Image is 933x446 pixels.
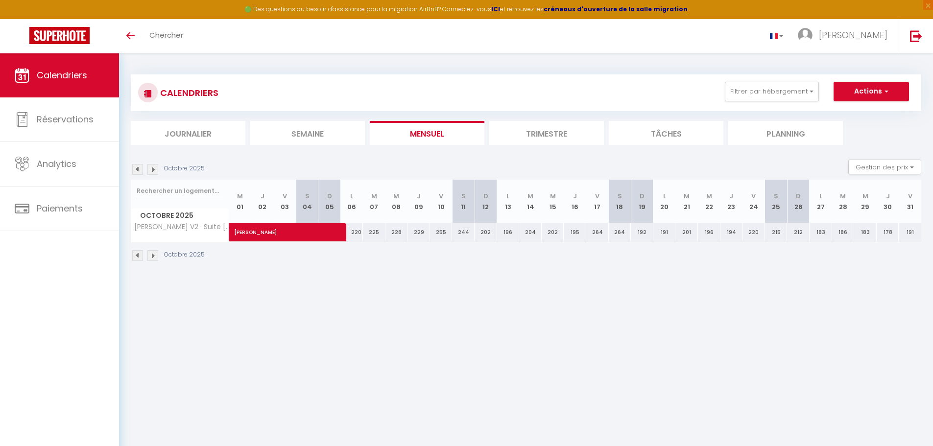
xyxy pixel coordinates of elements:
[899,223,921,241] div: 191
[899,180,921,223] th: 31
[790,19,900,53] a: ... [PERSON_NAME]
[542,180,564,223] th: 15
[854,223,877,241] div: 183
[370,121,484,145] li: Mensuel
[37,158,76,170] span: Analytics
[618,191,622,201] abbr: S
[497,180,520,223] th: 13
[810,223,832,241] div: 183
[8,4,37,33] button: Ouvrir le widget de chat LiveChat
[550,191,556,201] abbr: M
[363,180,385,223] th: 07
[497,223,520,241] div: 196
[609,180,631,223] th: 18
[407,180,430,223] th: 09
[385,223,408,241] div: 228
[274,180,296,223] th: 03
[653,223,676,241] div: 191
[251,180,274,223] th: 02
[234,218,347,236] span: [PERSON_NAME]
[131,209,229,223] span: Octobre 2025
[137,182,223,200] input: Rechercher un logement...
[819,29,887,41] span: [PERSON_NAME]
[877,180,899,223] th: 30
[283,191,287,201] abbr: V
[250,121,365,145] li: Semaine
[728,121,843,145] li: Planning
[564,180,586,223] th: 16
[229,180,252,223] th: 01
[684,191,690,201] abbr: M
[158,82,218,104] h3: CALENDRIERS
[305,191,310,201] abbr: S
[675,180,698,223] th: 21
[848,160,921,174] button: Gestion des prix
[631,223,653,241] div: 192
[491,5,500,13] a: ICI
[787,180,810,223] th: 26
[544,5,688,13] a: créneaux d'ouverture de la salle migration
[586,223,609,241] div: 264
[698,180,720,223] th: 22
[787,223,810,241] div: 212
[327,191,332,201] abbr: D
[720,223,743,241] div: 194
[908,191,912,201] abbr: V
[430,180,453,223] th: 10
[910,30,922,42] img: logout
[489,121,604,145] li: Trimestre
[542,223,564,241] div: 202
[573,191,577,201] abbr: J
[430,223,453,241] div: 255
[810,180,832,223] th: 27
[798,28,813,43] img: ...
[631,180,653,223] th: 19
[595,191,599,201] abbr: V
[742,180,765,223] th: 24
[461,191,466,201] abbr: S
[519,180,542,223] th: 14
[609,223,631,241] div: 264
[519,223,542,241] div: 204
[142,19,191,53] a: Chercher
[452,223,475,241] div: 244
[640,191,645,201] abbr: D
[29,27,90,44] img: Super Booking
[527,191,533,201] abbr: M
[340,180,363,223] th: 06
[564,223,586,241] div: 195
[417,191,421,201] abbr: J
[698,223,720,241] div: 196
[296,180,318,223] th: 04
[385,180,408,223] th: 08
[840,191,846,201] abbr: M
[886,191,890,201] abbr: J
[706,191,712,201] abbr: M
[475,223,497,241] div: 202
[834,82,909,101] button: Actions
[751,191,756,201] abbr: V
[720,180,743,223] th: 23
[506,191,509,201] abbr: L
[819,191,822,201] abbr: L
[609,121,723,145] li: Tâches
[774,191,778,201] abbr: S
[393,191,399,201] abbr: M
[237,191,243,201] abbr: M
[765,180,788,223] th: 25
[149,30,183,40] span: Chercher
[832,223,855,241] div: 186
[37,113,94,125] span: Réservations
[725,82,819,101] button: Filtrer par hébergement
[452,180,475,223] th: 11
[586,180,609,223] th: 17
[891,402,926,439] iframe: Chat
[261,191,264,201] abbr: J
[653,180,676,223] th: 20
[164,164,205,173] p: Octobre 2025
[37,202,83,214] span: Paiements
[796,191,801,201] abbr: D
[854,180,877,223] th: 29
